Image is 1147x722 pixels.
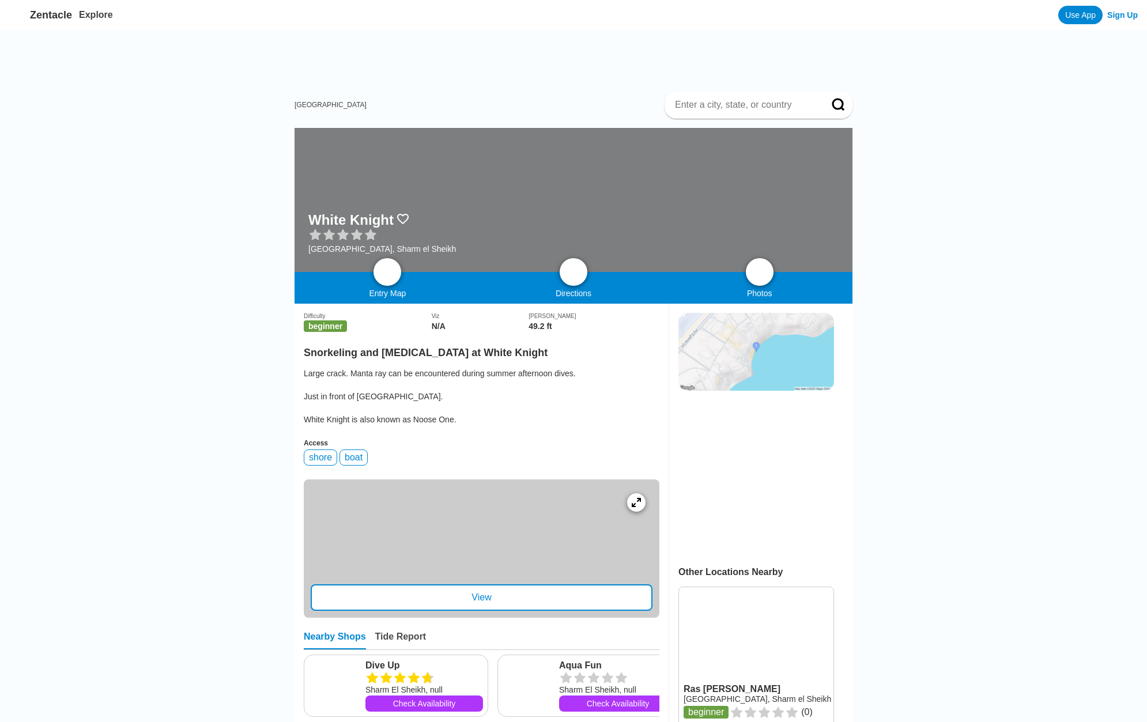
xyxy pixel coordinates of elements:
[9,6,28,24] img: Zentacle logo
[529,322,659,331] div: 49.2 ft
[666,289,852,298] div: Photos
[1107,10,1138,20] a: Sign Up
[529,313,659,319] div: [PERSON_NAME]
[308,244,456,254] div: [GEOGRAPHIC_DATA], Sharm el Sheikh
[308,212,394,228] h1: White Knight
[753,265,767,279] img: photos
[304,479,659,618] a: entry mapView
[559,684,677,695] div: Sharm El Sheikh, null
[295,101,367,109] a: [GEOGRAPHIC_DATA]
[365,684,483,695] div: Sharm El Sheikh, null
[79,10,113,20] a: Explore
[304,340,659,359] h2: Snorkeling and [MEDICAL_DATA] at White Knight
[304,30,852,82] iframe: Advertisement
[304,368,659,425] div: Large crack. Manta ray can be encountered during summer afternoon dives. Just in front of [GEOGRA...
[559,660,677,671] a: Aqua Fun
[567,265,580,279] img: directions
[304,320,347,332] span: beginner
[375,632,427,649] div: Tide Report
[309,660,361,712] img: Dive Up
[365,695,483,712] a: Check Availability
[9,6,72,24] a: Zentacle logoZentacle
[559,695,677,712] a: Check Availability
[304,439,659,447] div: Access
[1058,6,1103,24] a: Use App
[481,289,667,298] div: Directions
[304,313,432,319] div: Difficulty
[373,258,401,286] a: map
[380,265,394,279] img: map
[503,660,554,712] img: Aqua Fun
[678,402,833,546] iframe: Advertisement
[311,584,652,611] div: View
[339,449,368,466] div: boat
[678,567,852,577] div: Other Locations Nearby
[365,660,483,671] a: Dive Up
[295,289,481,298] div: Entry Map
[432,322,529,331] div: N/A
[674,99,816,111] input: Enter a city, state, or country
[304,449,337,466] div: shore
[30,9,72,21] span: Zentacle
[678,313,834,391] img: staticmap
[746,258,774,286] a: photos
[304,632,366,649] div: Nearby Shops
[432,313,529,319] div: Viz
